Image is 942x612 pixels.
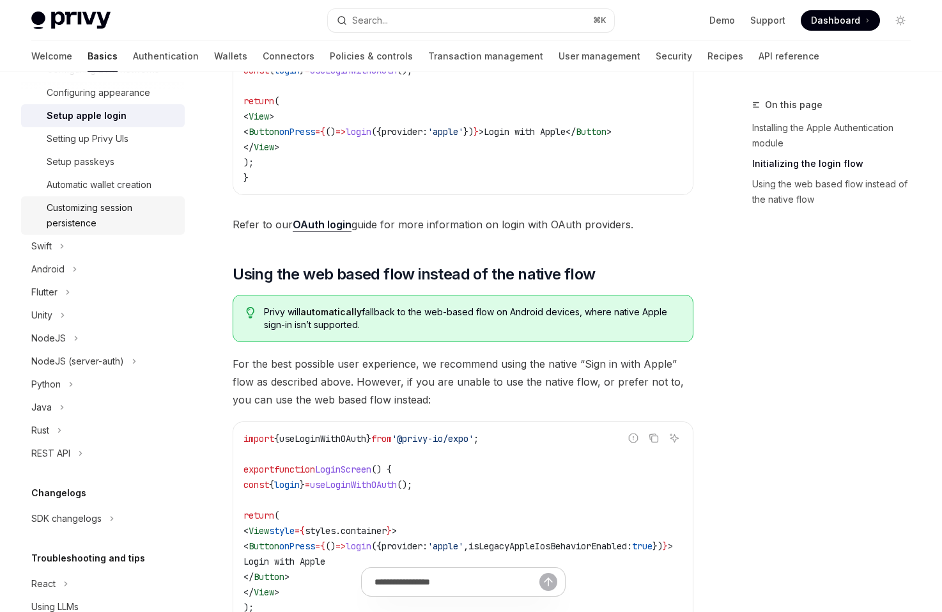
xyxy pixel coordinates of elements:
[752,153,921,174] a: Initializing the login flow
[606,126,612,137] span: >
[330,41,413,72] a: Policies & controls
[31,485,86,501] h5: Changelogs
[392,525,397,537] span: >
[374,568,539,596] input: Ask a question...
[47,154,114,169] div: Setup passkeys
[382,126,428,137] span: provider:
[269,525,295,537] span: style
[668,540,673,552] span: >
[243,525,249,537] span: <
[243,510,274,521] span: return
[566,126,576,137] span: </
[31,331,66,346] div: NodeJS
[21,327,185,350] button: Toggle NodeJS section
[765,97,822,113] span: On this page
[890,10,911,31] button: Toggle dark mode
[233,216,693,233] span: Refer to our guide for more information on login with OAuth providers.
[371,540,382,552] span: ({
[21,304,185,327] button: Toggle Unity section
[21,572,185,595] button: Toggle React section
[243,556,325,567] span: Login with Apple
[274,141,279,153] span: >
[133,41,199,72] a: Authentication
[576,126,606,137] span: Button
[750,14,785,27] a: Support
[31,551,145,566] h5: Troubleshooting and tips
[305,525,336,537] span: styles
[663,540,668,552] span: }
[632,540,652,552] span: true
[474,433,479,444] span: ;
[21,281,185,304] button: Toggle Flutter section
[31,262,65,277] div: Android
[249,126,279,137] span: Button
[243,433,274,444] span: import
[341,525,387,537] span: container
[811,14,860,27] span: Dashboard
[31,423,49,438] div: Rust
[233,355,693,409] span: For the best possible user experience, we recommend using the native “Sign in with Apple” flow as...
[336,126,346,137] span: =>
[382,540,428,552] span: provider:
[801,10,880,31] a: Dashboard
[279,540,315,552] span: onPress
[21,442,185,465] button: Toggle REST API section
[21,127,185,150] a: Setting up Privy UIs
[264,306,680,331] span: Privy will fallback to the web-based flow on Android devices, where native Apple sign-in isn’t su...
[214,41,247,72] a: Wallets
[625,430,642,446] button: Report incorrect code
[21,173,185,196] a: Automatic wallet creation
[47,200,177,231] div: Customizing session persistence
[243,172,249,184] span: }
[254,141,274,153] span: View
[752,174,921,210] a: Using the web based flow instead of the native flow
[539,573,557,591] button: Send message
[397,479,412,490] span: ();
[47,85,150,100] div: Configuring appearance
[371,433,392,444] span: from
[246,307,255,318] svg: Tip
[274,433,279,444] span: {
[233,264,595,285] span: Using the web based flow instead of the native flow
[21,104,185,127] a: Setup apple login
[328,9,614,32] button: Open search
[249,525,269,537] span: View
[31,576,56,592] div: React
[31,285,58,300] div: Flutter
[295,525,300,537] span: =
[21,150,185,173] a: Setup passkeys
[31,446,70,461] div: REST API
[366,433,371,444] span: }
[645,430,662,446] button: Copy the contents from the code block
[21,258,185,281] button: Toggle Android section
[346,126,371,137] span: login
[325,126,336,137] span: ()
[263,41,314,72] a: Connectors
[21,81,185,104] a: Configuring appearance
[21,350,185,373] button: Toggle NodeJS (server-auth) section
[47,108,127,123] div: Setup apple login
[387,525,392,537] span: }
[468,540,632,552] span: isLegacyAppleIosBehaviorEnabled:
[243,141,254,153] span: </
[709,14,735,27] a: Demo
[31,41,72,72] a: Welcome
[666,430,683,446] button: Ask AI
[274,510,279,521] span: (
[428,126,463,137] span: 'apple'
[21,235,185,258] button: Toggle Swift section
[463,540,468,552] span: ,
[392,433,474,444] span: '@privy-io/expo'
[463,126,474,137] span: })
[274,464,315,475] span: function
[243,540,249,552] span: <
[243,111,249,122] span: <
[249,111,269,122] span: View
[484,126,566,137] span: Login with Apple
[31,511,102,526] div: SDK changelogs
[652,540,663,552] span: })
[269,479,274,490] span: {
[300,479,305,490] span: }
[274,95,279,107] span: (
[21,196,185,235] a: Customizing session persistence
